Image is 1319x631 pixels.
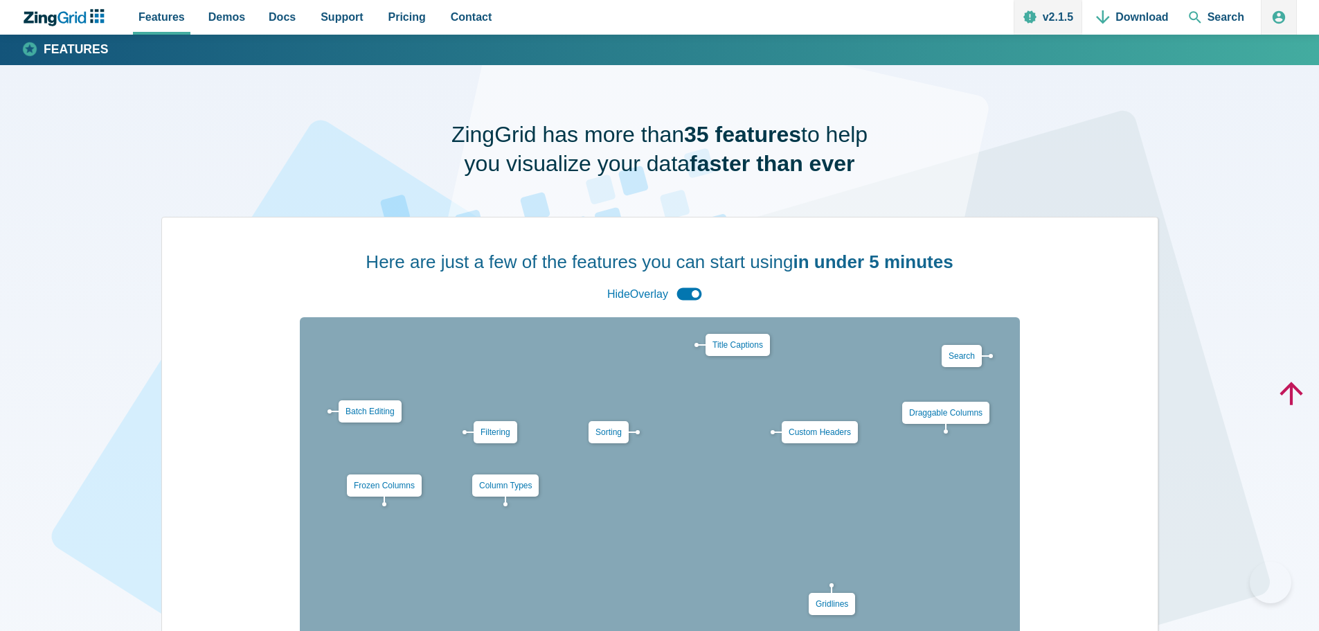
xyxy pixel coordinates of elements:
a: Draggable Columns [909,408,982,418]
h2: Here are just a few of the features you can start using [173,251,1147,274]
a: Search [949,351,975,361]
span: Pricing [388,8,426,26]
a: Title Captions [712,340,763,350]
span: Contact [451,8,492,26]
a: Gridlines [816,599,848,609]
a: Custom Headers [789,427,851,437]
a: ZingChart Logo. Click to return to the homepage [22,9,111,26]
strong: Features [44,44,109,56]
strong: in under 5 minutes [793,251,953,272]
span: Features [138,8,185,26]
a: Frozen Columns [354,481,415,490]
a: Batch Editing [346,407,395,416]
span: Support [321,8,363,26]
strong: 35 features [684,122,801,147]
a: Sorting [595,427,622,437]
a: Column Types [479,481,532,490]
strong: faster than ever [690,151,854,176]
iframe: Help Scout Beacon - Open [1250,562,1291,603]
a: Filtering [481,427,510,437]
span: Docs [269,8,296,26]
h1: ZingGrid has more than to help you visualize your data [435,121,885,178]
span: Demos [208,8,245,26]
